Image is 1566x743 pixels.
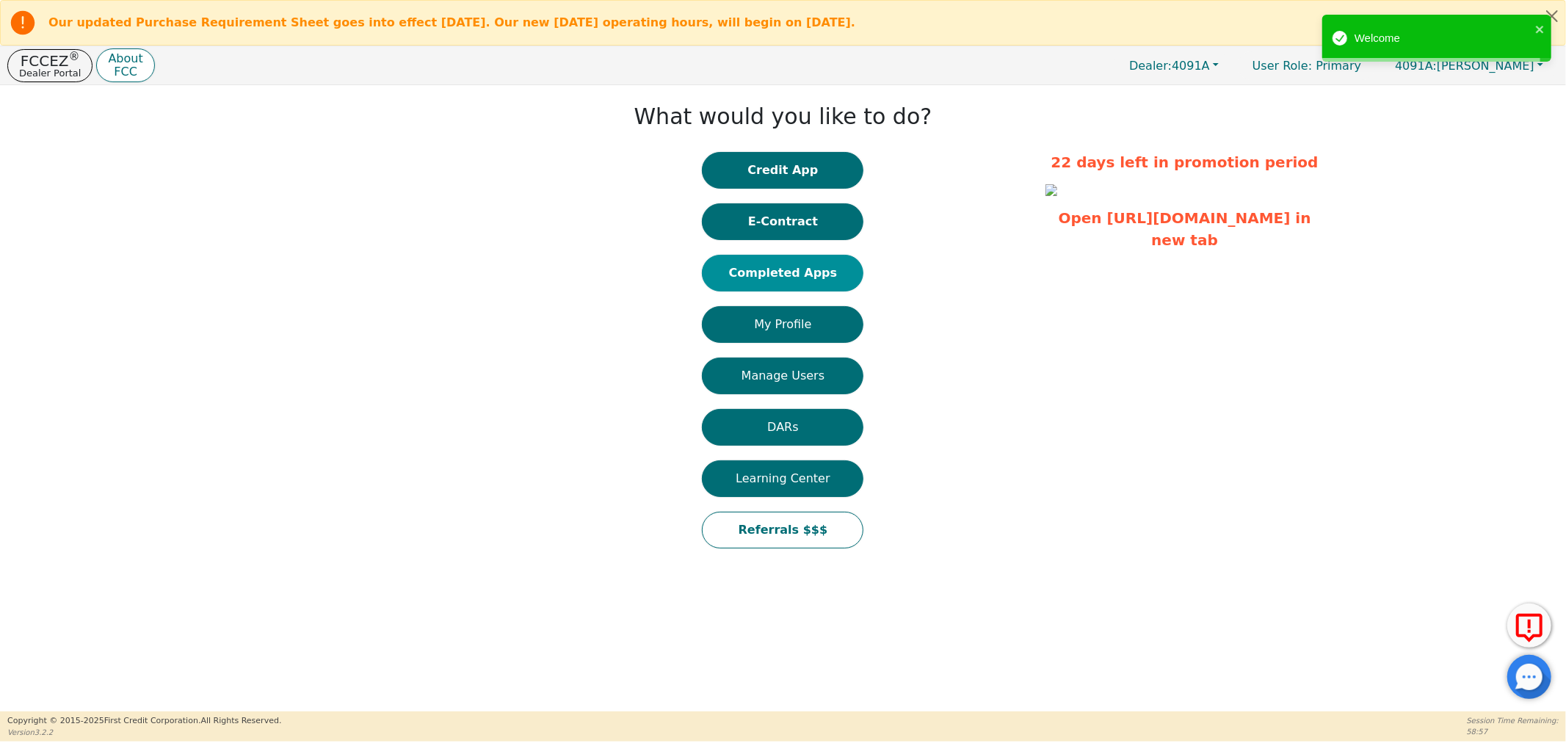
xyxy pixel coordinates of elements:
button: Manage Users [702,358,863,394]
div: Welcome [1355,30,1531,47]
button: Dealer:4091A [1114,54,1234,77]
p: 22 days left in promotion period [1045,151,1324,173]
button: Close alert [1539,1,1565,31]
p: Dealer Portal [19,68,81,78]
button: close [1535,21,1545,37]
b: Our updated Purchase Requirement Sheet goes into effect [DATE]. Our new [DATE] operating hours, w... [48,15,855,29]
a: User Role: Primary [1238,51,1376,80]
button: My Profile [702,306,863,343]
h1: What would you like to do? [634,104,932,130]
span: 4091A: [1395,59,1437,73]
p: Version 3.2.2 [7,727,281,738]
button: Learning Center [702,460,863,497]
p: FCC [108,66,142,78]
button: E-Contract [702,203,863,240]
button: Referrals $$$ [702,512,863,548]
p: Copyright © 2015- 2025 First Credit Corporation. [7,715,281,728]
span: User Role : [1253,59,1312,73]
sup: ® [69,50,80,63]
button: AboutFCC [96,48,154,83]
p: Session Time Remaining: [1467,715,1559,726]
button: FCCEZ®Dealer Portal [7,49,93,82]
span: 4091A [1129,59,1210,73]
p: Primary [1238,51,1376,80]
p: 58:57 [1467,726,1559,737]
span: [PERSON_NAME] [1395,59,1534,73]
button: Completed Apps [702,255,863,291]
img: 5c30a106-c509-4b72-a2a1-aa37368336ac [1045,184,1057,196]
button: DARs [702,409,863,446]
button: Report Error to FCC [1507,604,1551,648]
span: All Rights Reserved. [200,716,281,725]
p: About [108,53,142,65]
p: FCCEZ [19,54,81,68]
span: Dealer: [1129,59,1172,73]
a: Open [URL][DOMAIN_NAME] in new tab [1059,209,1311,249]
button: Credit App [702,152,863,189]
